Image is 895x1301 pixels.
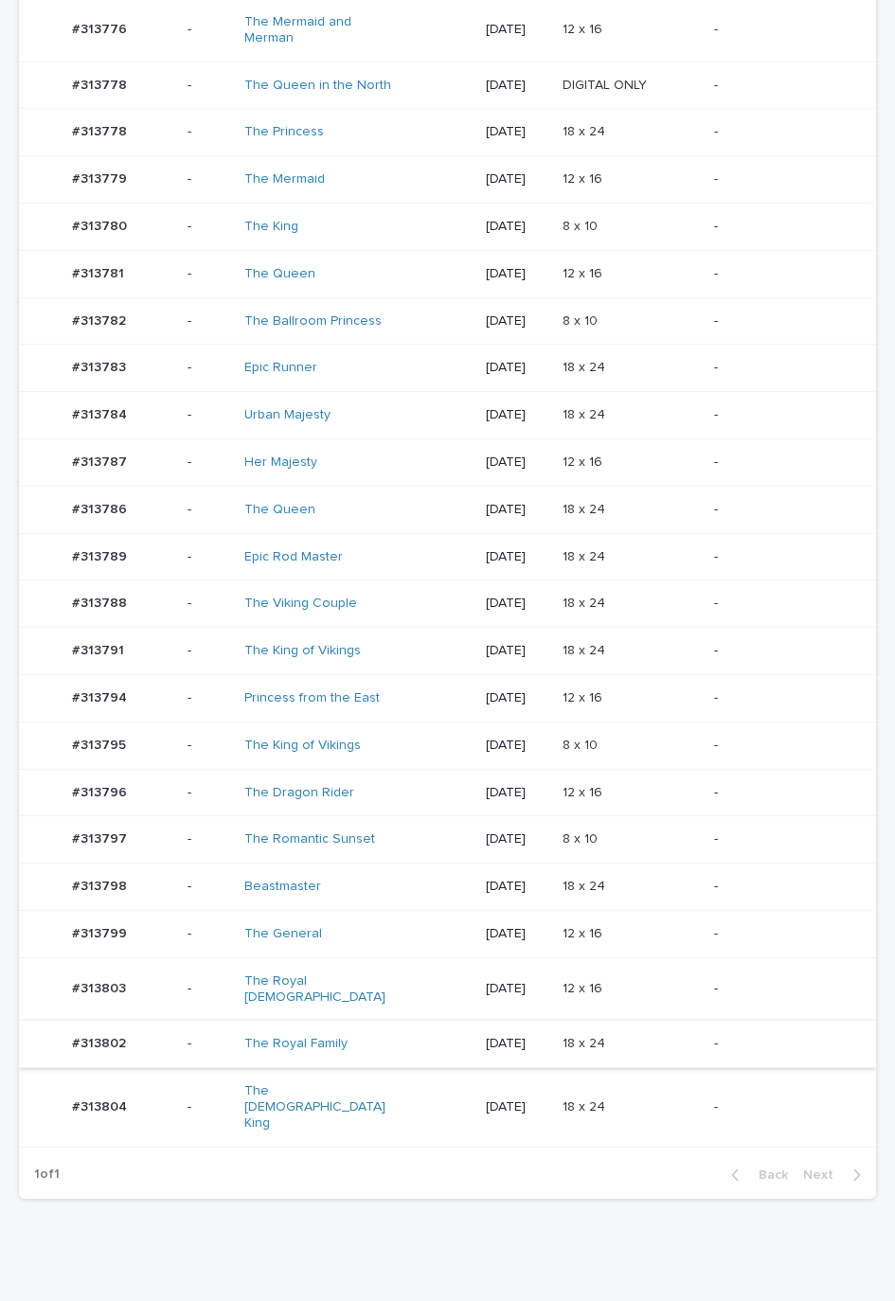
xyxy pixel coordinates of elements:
tr: #313802#313802 -The Royal Family [DATE]18 x 2418 x 24 - [19,1021,876,1068]
p: - [714,831,846,847]
p: #313787 [72,451,131,471]
p: 18 x 24 [563,639,609,659]
tr: #313778#313778 -The Queen in the North [DATE]DIGITAL ONLYDIGITAL ONLY - [19,62,876,109]
p: [DATE] [486,596,547,612]
tr: #313798#313798 -Beastmaster [DATE]18 x 2418 x 24 - [19,864,876,911]
p: 12 x 16 [563,168,606,187]
tr: #313783#313783 -Epic Runner [DATE]18 x 2418 x 24 - [19,345,876,392]
p: - [714,690,846,706]
tr: #313784#313784 -Urban Majesty [DATE]18 x 2418 x 24 - [19,392,876,439]
p: #313802 [72,1032,130,1052]
p: #313788 [72,592,131,612]
p: - [714,266,846,282]
p: - [188,879,229,895]
tr: #313782#313782 -The Ballroom Princess [DATE]8 x 108 x 10 - [19,297,876,345]
p: #313791 [72,639,128,659]
p: #313786 [72,498,131,518]
p: 12 x 16 [563,977,606,997]
p: 18 x 24 [563,403,609,423]
a: The General [244,926,322,942]
tr: #313781#313781 -The Queen [DATE]12 x 1612 x 16 - [19,250,876,297]
p: 18 x 24 [563,498,609,518]
p: [DATE] [486,313,547,330]
span: Next [803,1168,845,1182]
a: Princess from the East [244,690,380,706]
p: #313794 [72,686,131,706]
p: #313782 [72,310,130,330]
a: Epic Runner [244,360,317,376]
p: 12 x 16 [563,262,606,282]
p: DIGITAL ONLY [563,74,651,94]
p: - [714,124,846,140]
p: 12 x 16 [563,451,606,471]
p: - [188,360,229,376]
p: 18 x 24 [563,120,609,140]
p: - [188,926,229,942]
p: #313799 [72,922,131,942]
p: - [714,313,846,330]
p: #313803 [72,977,130,997]
p: 18 x 24 [563,1032,609,1052]
p: [DATE] [486,926,547,942]
p: 12 x 16 [563,18,606,38]
p: - [714,738,846,754]
span: Back [747,1168,788,1182]
p: - [714,879,846,895]
p: 12 x 16 [563,686,606,706]
a: The Mermaid [244,171,325,187]
p: - [188,313,229,330]
button: Back [716,1167,796,1184]
a: The Royal Family [244,1036,348,1052]
a: The King [244,219,298,235]
tr: #313794#313794 -Princess from the East [DATE]12 x 1612 x 16 - [19,674,876,722]
p: #313781 [72,262,128,282]
p: - [188,831,229,847]
p: - [188,78,229,94]
p: - [188,596,229,612]
p: 18 x 24 [563,592,609,612]
tr: #313804#313804 -The [DEMOGRAPHIC_DATA] King [DATE]18 x 2418 x 24 - [19,1068,876,1147]
a: The Viking Couple [244,596,357,612]
a: Beastmaster [244,879,321,895]
p: [DATE] [486,266,547,282]
p: - [714,22,846,38]
p: 18 x 24 [563,356,609,376]
p: - [188,1036,229,1052]
a: The Queen [244,266,315,282]
a: The King of Vikings [244,643,361,659]
p: #313778 [72,74,131,94]
p: [DATE] [486,171,547,187]
p: [DATE] [486,690,547,706]
p: #313797 [72,828,131,847]
p: - [714,407,846,423]
p: - [188,785,229,801]
a: The [DEMOGRAPHIC_DATA] King [244,1083,403,1131]
p: - [188,1099,229,1115]
a: The Queen [244,502,315,518]
p: 8 x 10 [563,310,601,330]
p: [DATE] [486,407,547,423]
p: 12 x 16 [563,922,606,942]
p: - [714,171,846,187]
p: [DATE] [486,124,547,140]
a: The Princess [244,124,324,140]
p: - [714,596,846,612]
p: - [188,549,229,565]
a: The Mermaid and Merman [244,14,403,46]
a: The Queen in the North [244,78,391,94]
p: - [188,502,229,518]
p: #313804 [72,1096,131,1115]
tr: #313791#313791 -The King of Vikings [DATE]18 x 2418 x 24 - [19,628,876,675]
a: Epic Rod Master [244,549,343,565]
button: Next [796,1167,876,1184]
tr: #313796#313796 -The Dragon Rider [DATE]12 x 1612 x 16 - [19,769,876,816]
p: 18 x 24 [563,875,609,895]
p: [DATE] [486,78,547,94]
p: - [188,124,229,140]
p: [DATE] [486,219,547,235]
p: 18 x 24 [563,545,609,565]
p: 8 x 10 [563,734,601,754]
p: - [714,502,846,518]
p: [DATE] [486,831,547,847]
p: [DATE] [486,879,547,895]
